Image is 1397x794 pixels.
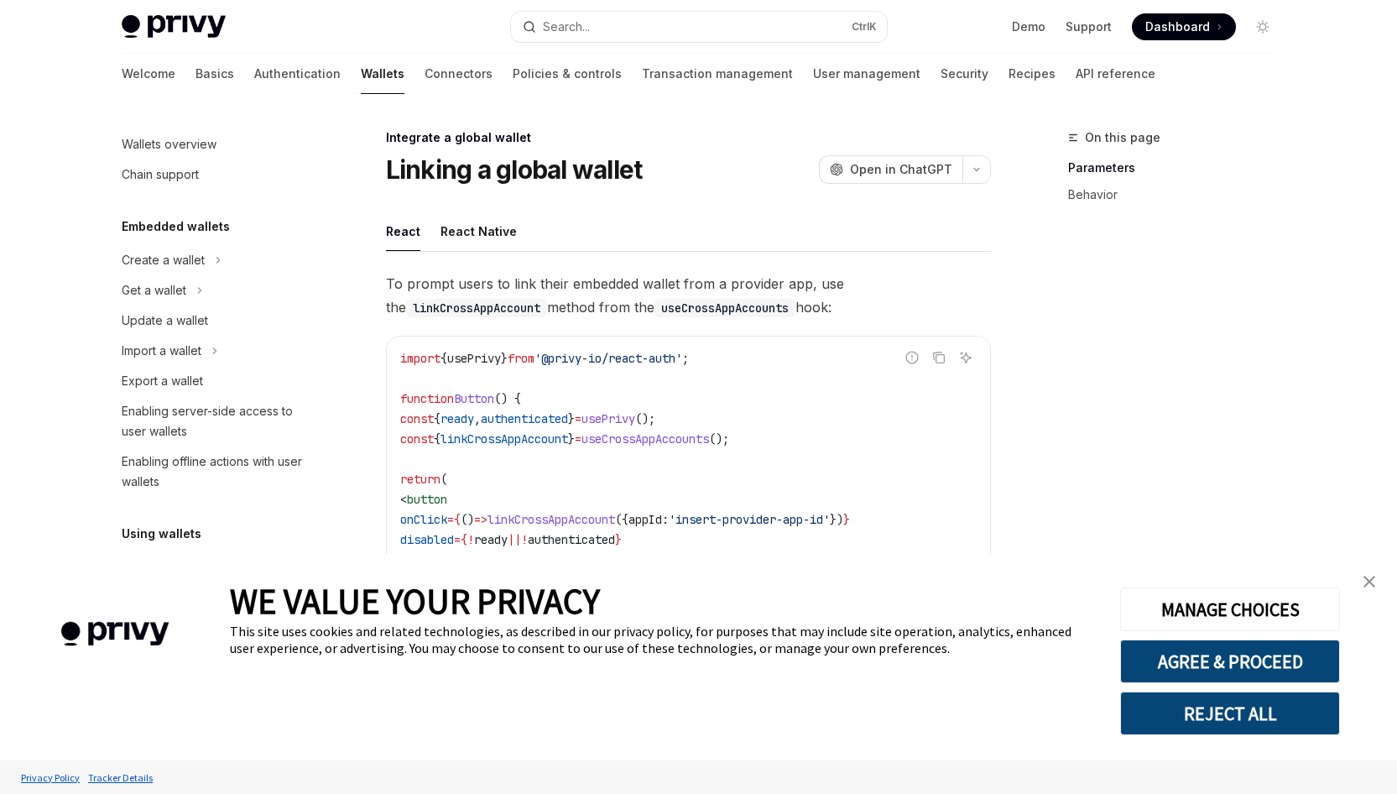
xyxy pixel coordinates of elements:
span: (); [635,411,655,426]
span: authenticated [481,411,568,426]
a: Enabling server-side access to user wallets [108,396,323,447]
span: Button [454,391,494,406]
a: User management [813,54,920,94]
span: disabled [400,532,454,547]
span: authenticated [528,532,615,547]
a: API reference [1076,54,1155,94]
span: Dashboard [1145,18,1210,35]
button: Toggle Import a wallet section [108,336,323,366]
span: () [461,512,474,527]
span: { [454,512,461,527]
a: Authentication [254,54,341,94]
span: ! [467,532,474,547]
button: Toggle Ethereum section [108,552,323,582]
span: < [400,492,407,507]
button: Toggle dark mode [1249,13,1276,40]
a: Wallets overview [108,129,323,159]
div: Search... [543,17,590,37]
span: const [400,411,434,426]
a: close banner [1353,565,1386,598]
div: Enabling offline actions with user wallets [122,452,313,492]
a: Behavior [1068,181,1290,208]
span: , [474,411,481,426]
span: { [440,351,447,366]
a: Transaction management [642,54,793,94]
span: Open in ChatGPT [850,161,952,178]
img: company logo [25,598,205,671]
span: = [447,512,454,527]
span: To prompt users to link their embedded wallet from a provider app, use the method from the hook: [386,272,991,319]
button: Copy the contents from the code block [928,347,950,368]
span: appId: [628,512,669,527]
code: useCrossAppAccounts [654,299,795,317]
span: ready [474,532,508,547]
span: button [407,492,447,507]
img: light logo [122,15,226,39]
span: Ctrl K [852,20,877,34]
button: MANAGE CHOICES [1120,588,1340,631]
a: Demo [1012,18,1045,35]
div: Export a wallet [122,371,203,391]
a: Connectors [425,54,493,94]
a: Tracker Details [84,763,157,792]
span: = [575,431,581,447]
div: React Native [440,212,517,251]
span: linkCrossAppAccount [440,431,568,447]
span: => [474,512,487,527]
span: (); [709,431,729,447]
div: Enabling server-side access to user wallets [122,401,313,441]
span: usePrivy [581,411,635,426]
span: onClick [400,512,447,527]
div: Chain support [122,165,199,185]
img: close banner [1363,576,1375,588]
button: AGREE & PROCEED [1120,640,1340,683]
span: return [400,472,440,487]
div: React [386,212,420,251]
span: useCrossAppAccounts [581,431,709,447]
a: Basics [195,54,234,94]
div: Wallets overview [122,134,216,154]
a: Welcome [122,54,175,94]
span: }) [830,512,843,527]
div: Update a wallet [122,311,208,331]
span: function [400,391,454,406]
a: Privacy Policy [17,763,84,792]
span: } [501,351,508,366]
span: || [508,532,521,547]
span: } [843,512,850,527]
span: ! [521,532,528,547]
a: Export a wallet [108,366,323,396]
button: Toggle Create a wallet section [108,245,323,275]
div: This site uses cookies and related technologies, as described in our privacy policy, for purposes... [230,623,1095,656]
span: usePrivy [447,351,501,366]
a: Enabling offline actions with user wallets [108,447,323,497]
span: from [508,351,534,366]
button: Open in ChatGPT [819,155,962,184]
span: '@privy-io/react-auth' [534,351,682,366]
span: = [454,532,461,547]
div: Get a wallet [122,280,186,300]
span: const [400,431,434,447]
span: } [615,532,622,547]
span: linkCrossAppAccount [487,512,615,527]
span: = [575,411,581,426]
span: ready [440,411,474,426]
button: Report incorrect code [901,347,923,368]
span: On this page [1085,128,1160,148]
h5: Using wallets [122,524,201,544]
span: import [400,351,440,366]
span: ( [440,472,447,487]
span: { [434,411,440,426]
span: { [434,431,440,447]
a: Support [1066,18,1112,35]
div: Import a wallet [122,341,201,361]
a: Dashboard [1132,13,1236,40]
span: } [568,431,575,447]
code: linkCrossAppAccount [406,299,547,317]
button: Open search [511,12,887,42]
span: } [568,411,575,426]
button: Ask AI [955,347,977,368]
span: () { [494,391,521,406]
div: Integrate a global wallet [386,129,991,146]
span: ; [682,351,689,366]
